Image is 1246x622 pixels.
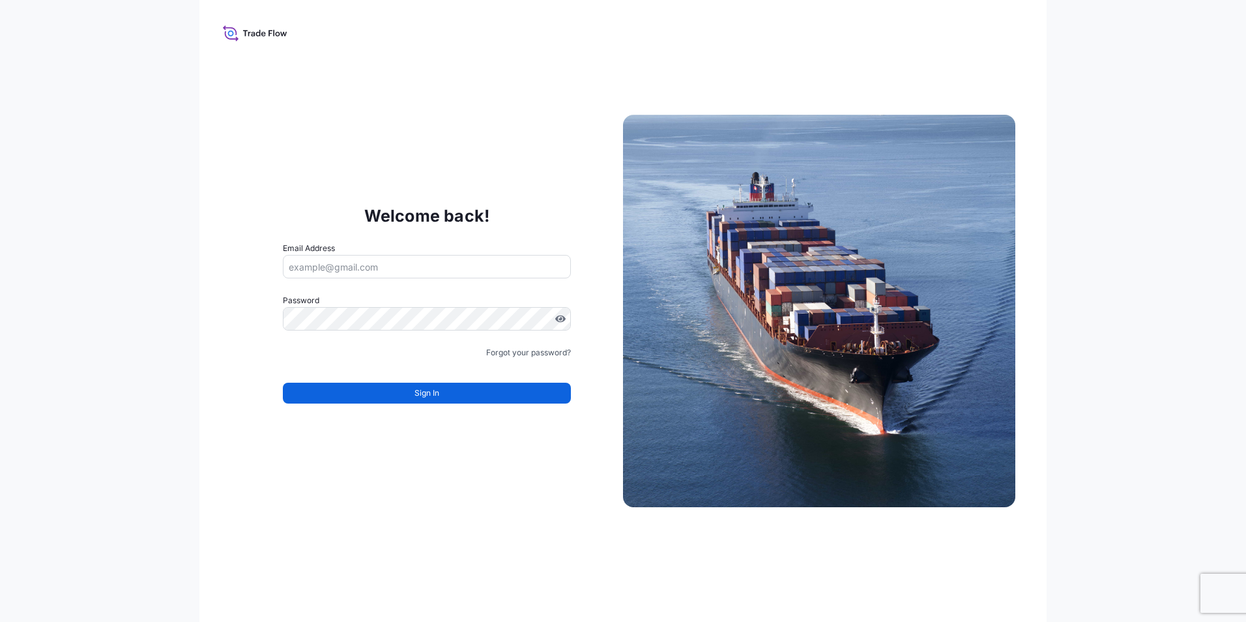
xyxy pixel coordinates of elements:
a: Forgot your password? [486,346,571,359]
p: Welcome back! [364,205,490,226]
input: example@gmail.com [283,255,571,278]
label: Password [283,294,571,307]
button: Show password [555,314,566,324]
span: Sign In [414,387,439,400]
button: Sign In [283,383,571,404]
label: Email Address [283,242,335,255]
img: Ship illustration [623,115,1015,507]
